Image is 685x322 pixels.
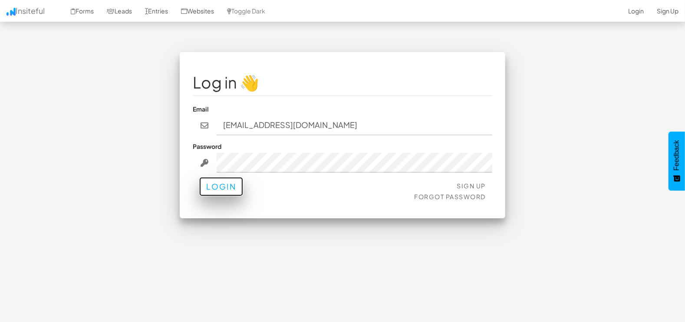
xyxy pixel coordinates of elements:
a: Forgot Password [415,193,486,200]
label: Email [193,105,209,113]
label: Password [193,142,221,151]
button: Feedback - Show survey [669,131,685,191]
img: icon.png [7,8,16,16]
input: john@doe.com [217,115,493,135]
span: Feedback [673,140,681,171]
h1: Log in 👋 [193,74,492,91]
a: Sign Up [457,182,486,190]
button: Login [199,177,243,196]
